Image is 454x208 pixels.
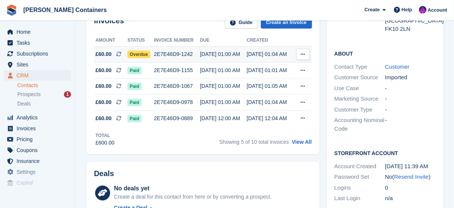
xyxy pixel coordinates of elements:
[114,184,271,193] div: No deals yet
[247,50,293,58] div: [DATE] 01:04 AM
[385,84,436,93] div: -
[17,91,41,98] span: Prospects
[95,82,112,90] span: £60.00
[365,6,380,14] span: Create
[17,100,31,107] span: Deals
[17,90,71,98] a: Prospects 1
[334,149,436,157] h2: Storefront Account
[4,38,71,48] a: menu
[127,51,150,58] span: Overdue
[95,139,115,147] div: £600.00
[154,66,200,74] div: 2E7E46D9-1155
[17,59,62,70] span: Sites
[219,139,289,145] span: Showing 5 of 10 total invoices
[385,173,436,181] div: No
[64,91,71,98] div: 1
[247,82,293,90] div: [DATE] 01:05 AM
[154,115,200,122] div: 2E7E46D9-0889
[385,63,410,70] a: Customer
[334,50,436,57] h2: About
[17,82,71,89] a: Contacts
[17,145,62,155] span: Coupons
[6,5,17,16] img: stora-icon-8386f47178a22dfd0bd8f6a31ec36ba5ce8667c1dd55bd0f319d3a0aa187defe.svg
[4,145,71,155] a: menu
[17,123,62,134] span: Invoices
[247,35,293,47] th: Created
[394,173,429,180] a: Resend Invite
[17,156,62,166] span: Insurance
[247,115,293,122] div: [DATE] 12:04 AM
[4,167,71,177] a: menu
[127,115,141,122] span: Paid
[17,178,62,188] span: Capital
[4,156,71,166] a: menu
[419,6,427,14] img: Claire Wilson
[334,173,385,181] div: Password Set
[200,82,247,90] div: [DATE] 01:00 AM
[17,167,62,177] span: Settings
[95,66,112,74] span: £60.00
[17,38,62,48] span: Tasks
[385,162,436,171] div: [DATE] 11:39 AM
[334,116,385,133] div: Accounting Nominal Code
[292,139,312,145] a: View All
[385,194,436,203] div: n/a
[247,66,293,74] div: [DATE] 01:01 AM
[4,27,71,37] a: menu
[17,27,62,37] span: Home
[127,67,141,74] span: Paid
[4,70,71,81] a: menu
[334,194,385,203] div: Last Login
[334,84,385,93] div: Use Case
[94,169,114,178] h2: Deals
[95,50,112,58] span: £60.00
[127,35,154,47] th: Status
[385,17,436,25] div: [GEOGRAPHIC_DATA]
[4,134,71,145] a: menu
[385,95,436,103] div: -
[154,35,200,47] th: Invoice number
[200,115,247,122] div: [DATE] 12:00 AM
[225,17,258,29] a: Guide
[385,73,436,82] div: Imported
[17,70,62,81] span: CRM
[261,17,312,29] a: Create an Invoice
[334,184,385,192] div: Logins
[334,95,385,103] div: Marketing Source
[402,6,412,14] span: Help
[17,134,62,145] span: Pricing
[154,98,200,106] div: 2E7E46D9-0978
[334,106,385,114] div: Customer Type
[4,48,71,59] a: menu
[334,63,385,71] div: Contact Type
[247,98,293,106] div: [DATE] 01:04 AM
[94,35,127,47] th: Amount
[95,115,112,122] span: £60.00
[17,100,71,108] a: Deals
[95,132,115,139] div: Total
[385,25,436,33] div: FK10 2LN
[385,184,436,192] div: 0
[200,50,247,58] div: [DATE] 01:00 AM
[4,112,71,123] a: menu
[94,17,124,29] h2: Invoices
[95,98,112,106] span: £60.00
[154,82,200,90] div: 2E7E46D9-1067
[334,162,385,171] div: Account Created
[114,193,271,201] div: Create a deal for this contact from here or by converting a prospect.
[200,35,247,47] th: Due
[385,116,436,133] div: -
[4,59,71,70] a: menu
[428,6,447,14] span: Account
[334,73,385,82] div: Customer Source
[127,99,141,106] span: Paid
[385,106,436,114] div: -
[200,98,247,106] div: [DATE] 01:00 AM
[17,112,62,123] span: Analytics
[17,48,62,59] span: Subscriptions
[4,178,71,188] a: menu
[154,50,200,58] div: 2E7E46D9-1242
[20,4,110,16] a: [PERSON_NAME] Containers
[4,123,71,134] a: menu
[392,173,431,180] span: ( )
